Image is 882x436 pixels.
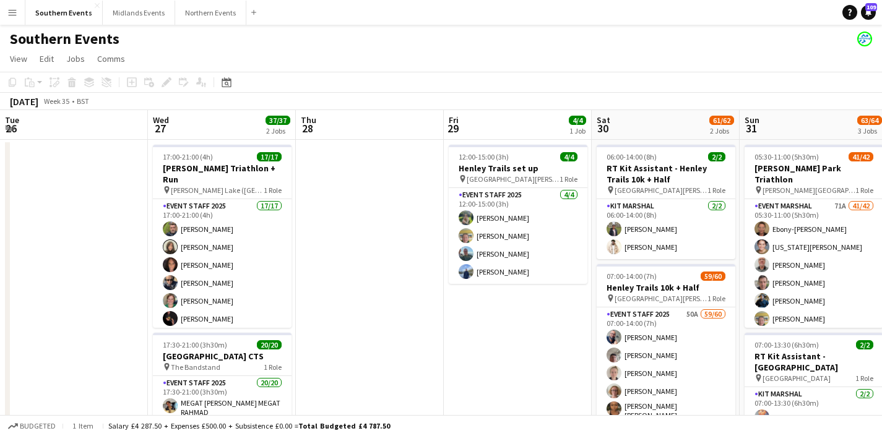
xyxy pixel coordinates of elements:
span: 1 Role [855,186,873,195]
span: View [10,53,27,64]
span: 4/4 [569,116,586,125]
h3: [PERSON_NAME] Triathlon + Run [153,163,292,185]
span: Week 35 [41,96,72,106]
app-card-role: Event Staff 20254/412:00-15:00 (3h)[PERSON_NAME][PERSON_NAME][PERSON_NAME][PERSON_NAME] [449,188,587,284]
span: 05:30-11:00 (5h30m) [754,152,819,161]
span: Edit [40,53,54,64]
span: 1 item [68,421,98,430]
h1: Southern Events [10,30,119,48]
span: 37/37 [266,116,290,125]
button: Midlands Events [103,1,175,25]
span: Sun [745,114,759,126]
span: 1 Role [855,374,873,383]
span: [GEOGRAPHIC_DATA][PERSON_NAME] [615,186,707,195]
span: The Bandstand [171,362,220,372]
span: 1 Role [707,186,725,195]
span: 27 [151,121,169,135]
div: 1 Job [569,126,586,135]
app-card-role: Kit Marshal2/206:00-14:00 (8h)[PERSON_NAME][PERSON_NAME] [597,199,735,259]
a: View [5,51,32,67]
div: Salary £4 287.50 + Expenses £500.00 + Subsistence £0.00 = [108,421,390,430]
span: 31 [743,121,759,135]
h3: RT Kit Assistant - Henley Trails 10k + Half [597,163,735,185]
span: [PERSON_NAME] Lake ([GEOGRAPHIC_DATA]) [171,186,264,195]
span: [PERSON_NAME][GEOGRAPHIC_DATA] [763,186,855,195]
span: Tue [5,114,19,126]
div: 2 Jobs [266,126,290,135]
span: 1 Role [264,186,282,195]
span: 2/2 [708,152,725,161]
h3: Henley Trails set up [449,163,587,174]
a: Comms [92,51,130,67]
a: 109 [861,5,876,20]
span: 17/17 [257,152,282,161]
app-job-card: 12:00-15:00 (3h)4/4Henley Trails set up [GEOGRAPHIC_DATA][PERSON_NAME]1 RoleEvent Staff 20254/412... [449,145,587,284]
span: 61/62 [709,116,734,125]
app-job-card: 17:00-21:00 (4h)17/17[PERSON_NAME] Triathlon + Run [PERSON_NAME] Lake ([GEOGRAPHIC_DATA])1 RoleEv... [153,145,292,328]
span: Thu [301,114,316,126]
div: 2 Jobs [710,126,733,135]
span: 1 Role [707,294,725,303]
button: Northern Events [175,1,246,25]
span: 30 [595,121,610,135]
span: 20/20 [257,340,282,349]
span: [GEOGRAPHIC_DATA][PERSON_NAME] [467,174,560,184]
span: 1 Role [264,362,282,372]
span: [GEOGRAPHIC_DATA][PERSON_NAME] [615,294,707,303]
span: Fri [449,114,459,126]
span: 17:30-21:00 (3h30m) [163,340,227,349]
span: 28 [299,121,316,135]
span: Budgeted [20,422,56,430]
span: 63/64 [857,116,882,125]
span: Total Budgeted £4 787.50 [298,421,390,430]
span: 12:00-15:00 (3h) [459,152,509,161]
app-user-avatar: RunThrough Events [857,32,872,46]
span: Wed [153,114,169,126]
span: Comms [97,53,125,64]
h3: Henley Trails 10k + Half [597,282,735,293]
button: Budgeted [6,419,58,433]
span: 29 [447,121,459,135]
span: 07:00-13:30 (6h30m) [754,340,819,349]
span: 109 [865,3,877,11]
div: [DATE] [10,95,38,108]
span: Jobs [66,53,85,64]
div: BST [77,96,89,106]
span: 1 Role [560,174,577,184]
span: [GEOGRAPHIC_DATA] [763,374,831,383]
span: 26 [3,121,19,135]
span: 59/60 [701,271,725,281]
a: Edit [35,51,59,67]
span: 17:00-21:00 (4h) [163,152,213,161]
a: Jobs [61,51,90,67]
span: 2/2 [856,340,873,349]
app-job-card: 06:00-14:00 (8h)2/2RT Kit Assistant - Henley Trails 10k + Half [GEOGRAPHIC_DATA][PERSON_NAME]1 Ro... [597,145,735,259]
span: 07:00-14:00 (7h) [607,271,657,281]
h3: [GEOGRAPHIC_DATA] CTS [153,351,292,362]
span: 4/4 [560,152,577,161]
div: 3 Jobs [858,126,881,135]
span: 06:00-14:00 (8h) [607,152,657,161]
span: 41/42 [849,152,873,161]
span: Sat [597,114,610,126]
button: Southern Events [25,1,103,25]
